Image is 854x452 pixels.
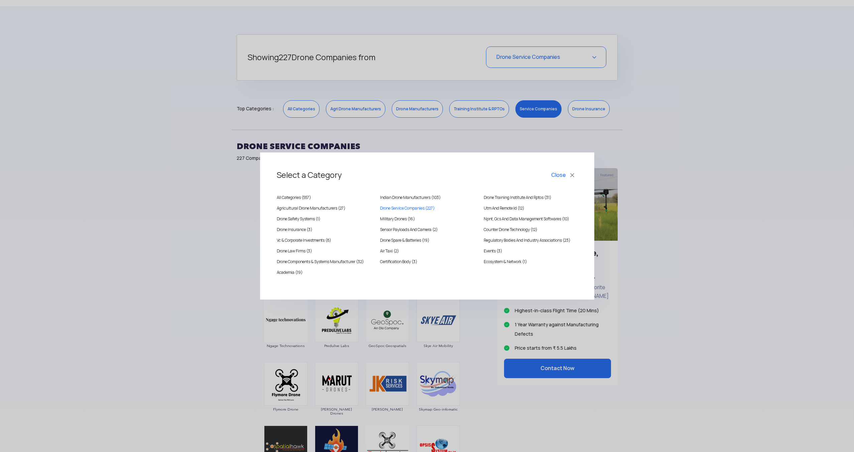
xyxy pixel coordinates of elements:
[277,216,370,222] a: Drone Safety Systems (1)
[484,194,577,201] a: Drone Training Institute And Rptos (31)
[277,248,370,254] a: Drone Law Firms (3)
[380,258,474,265] a: Certification Body (3)
[380,216,474,222] a: Military Drones (16)
[484,237,577,244] a: Regulatory Bodies And Industry Associations (23)
[277,237,370,244] a: Vc & Corporate Investments (8)
[277,164,578,186] h3: Select a Category
[277,226,370,233] a: Drone Insurance (3)
[277,194,370,201] a: All Categories (557)
[277,258,370,265] a: Drone Components & Systems Manufacturer (32)
[484,205,577,212] a: Utm And Remote Id (12)
[277,269,370,276] a: Academia (19)
[380,248,474,254] a: Air Taxi (2)
[380,205,474,212] a: Drone Service Companies (227)
[380,237,474,244] a: Drone Spare & Batteries (19)
[484,248,577,254] a: Events (3)
[484,258,577,265] a: Ecosystem & Network (1)
[484,226,577,233] a: Counter Drone Technology (12)
[484,216,577,222] a: Npnt, Gcs And Data Management Softwares (10)
[303,195,309,200] span: 557
[380,194,474,201] a: Indian Drone Manufacturers (103)
[550,169,578,181] button: Close
[277,205,370,212] a: Agricultural Drone Manufacturers (27)
[380,226,474,233] a: Sensor Payloads And Camera (2)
